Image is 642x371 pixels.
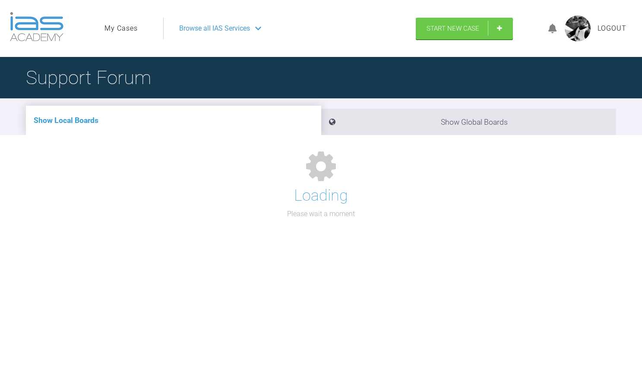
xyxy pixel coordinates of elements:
li: Show Global Boards [321,109,617,135]
a: My Cases [104,23,138,34]
span: Start New Case [427,25,479,32]
span: Browse all IAS Services [179,23,250,34]
h1: Loading [294,183,348,208]
a: Start New Case [416,18,513,39]
a: Logout [598,23,626,34]
img: logo-light.3e3ef733.png [10,12,63,41]
p: Please wait a moment [287,208,355,220]
h1: Support Forum [26,63,151,93]
img: profile.png [565,16,591,41]
li: Show Local Boards [26,106,321,135]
